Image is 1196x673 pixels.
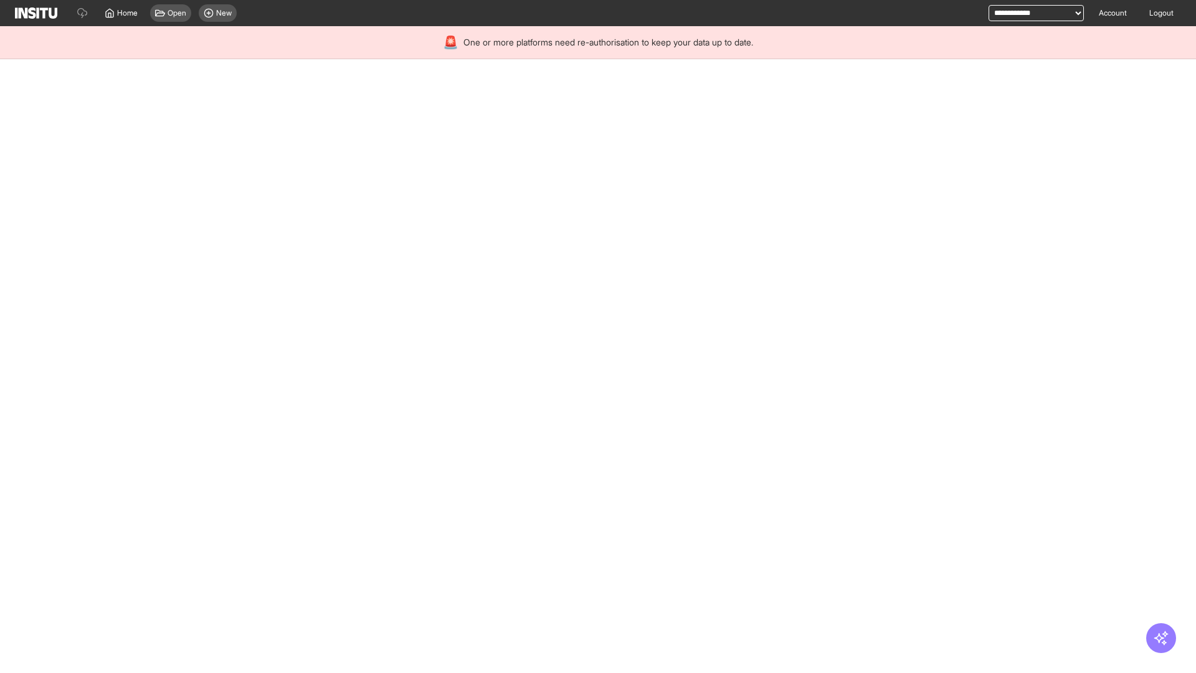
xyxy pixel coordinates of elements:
[443,34,458,51] div: 🚨
[168,8,186,18] span: Open
[15,7,57,19] img: Logo
[216,8,232,18] span: New
[463,36,753,49] span: One or more platforms need re-authorisation to keep your data up to date.
[117,8,138,18] span: Home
